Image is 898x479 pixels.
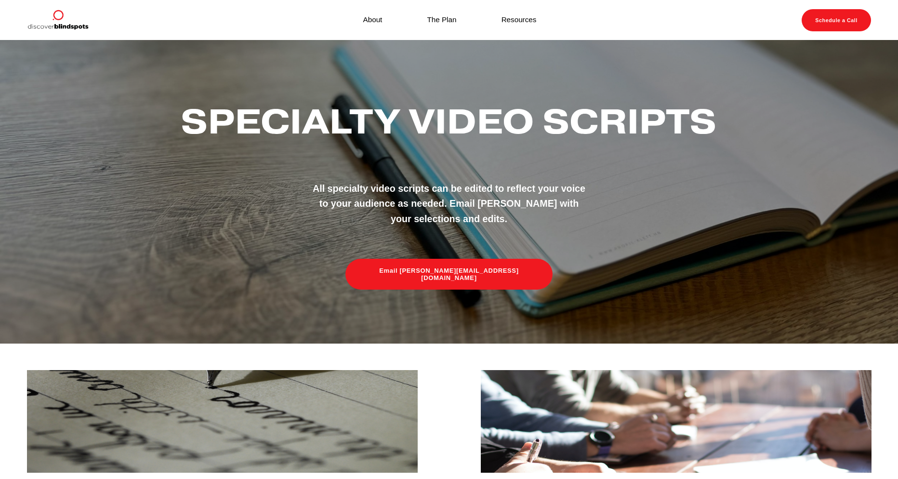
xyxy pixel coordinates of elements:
img: Intro To Teaching/Thought Leadership Series Hello, I’m (FA &nbsp;Name) from (Firm Name). As you k... [27,370,420,473]
a: Email [PERSON_NAME][EMAIL_ADDRESS][DOMAIN_NAME] [345,259,553,290]
a: Schedule a Call [802,9,871,31]
a: Resources [502,13,537,27]
h2: Specialty Video Scripts [169,103,729,140]
a: The Plan [427,13,457,27]
strong: All specialty video scripts can be edited to reflect your voice to your audience as needed. Email... [313,183,588,224]
img: Discover Blind Spots [27,9,89,31]
img: New Client On Ramp Welcome Video Hello! _________ here, and on behalf of everyone at ____________... [481,370,873,473]
a: About [363,13,383,27]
